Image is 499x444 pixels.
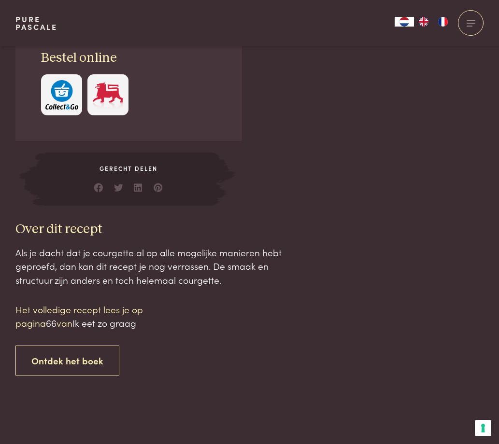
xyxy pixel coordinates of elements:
a: FR [433,17,453,27]
a: Ontdek het boek [15,346,119,376]
a: PurePascale [15,15,57,31]
a: NL [395,17,414,27]
span: 66 [46,316,57,329]
button: Uw voorkeuren voor toestemming voor trackingtechnologieën [475,420,491,436]
h3: Bestel online [41,50,216,67]
span: Ik eet zo graag [72,316,136,329]
span: Gerecht delen [45,164,212,173]
p: Het volledige recept lees je op pagina van [15,303,180,330]
a: EN [414,17,433,27]
img: Delhaize [91,80,124,110]
img: c308188babc36a3a401bcb5cb7e020f4d5ab42f7cacd8327e500463a43eeb86c.svg [45,80,78,110]
h3: Over dit recept [15,221,282,238]
div: Language [395,17,414,27]
ul: Language list [414,17,453,27]
aside: Language selected: Nederlands [395,17,453,27]
div: Als je dacht dat je courgette al op alle mogelijke manieren hebt geproefd, dan kan dit recept je ... [15,246,282,287]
